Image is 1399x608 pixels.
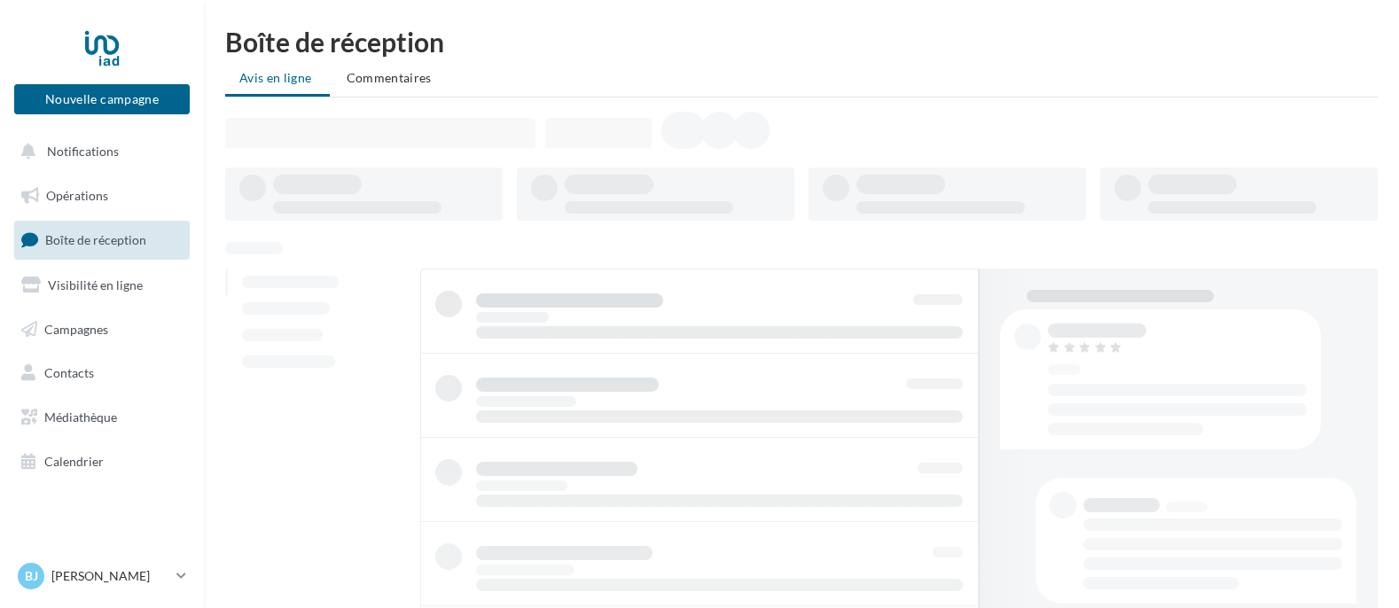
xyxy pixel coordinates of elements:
span: Commentaires [347,70,432,85]
button: Nouvelle campagne [14,84,190,114]
a: Contacts [11,355,193,392]
span: Calendrier [44,454,104,469]
p: [PERSON_NAME] [51,567,169,585]
span: Notifications [47,144,119,159]
span: BJ [25,567,38,585]
a: Campagnes [11,311,193,348]
span: Boîte de réception [45,232,146,247]
div: Boîte de réception [225,28,1378,55]
a: Visibilité en ligne [11,267,193,304]
a: BJ [PERSON_NAME] [14,559,190,593]
a: Calendrier [11,443,193,480]
span: Opérations [46,188,108,203]
span: Médiathèque [44,409,117,425]
span: Campagnes [44,321,108,336]
span: Contacts [44,365,94,380]
a: Boîte de réception [11,221,193,259]
button: Notifications [11,133,186,170]
a: Opérations [11,177,193,214]
a: Médiathèque [11,399,193,436]
span: Visibilité en ligne [48,277,143,292]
